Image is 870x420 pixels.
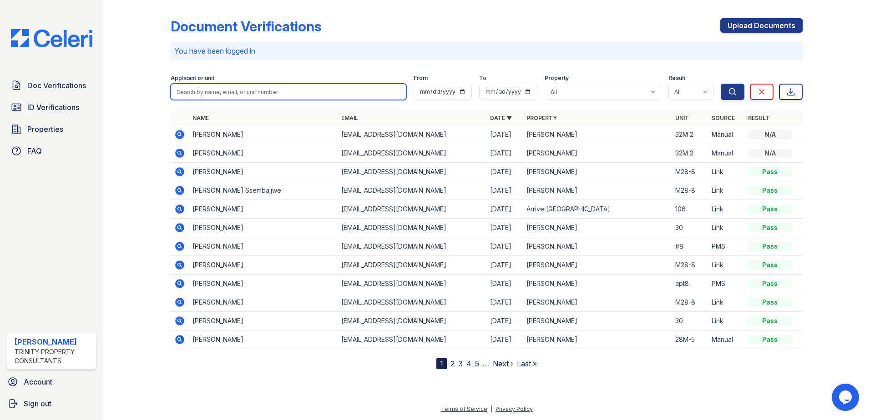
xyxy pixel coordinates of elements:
[708,200,744,219] td: Link
[708,312,744,330] td: Link
[486,237,523,256] td: [DATE]
[27,145,42,156] span: FAQ
[7,76,96,95] a: Doc Verifications
[523,275,672,293] td: [PERSON_NAME]
[189,219,338,237] td: [PERSON_NAME]
[192,115,209,121] a: Name
[708,237,744,256] td: PMS
[338,275,486,293] td: [EMAIL_ADDRESS][DOMAIN_NAME]
[523,125,672,144] td: [PERSON_NAME]
[491,405,492,412] div: |
[672,163,708,181] td: M28-8
[672,144,708,163] td: 32M 2
[748,260,792,270] div: Pass
[708,163,744,181] td: Link
[708,219,744,237] td: Link
[526,115,557,121] a: Property
[338,312,486,330] td: [EMAIL_ADDRESS][DOMAIN_NAME]
[189,275,338,293] td: [PERSON_NAME]
[708,256,744,275] td: Link
[338,330,486,349] td: [EMAIL_ADDRESS][DOMAIN_NAME]
[27,124,63,135] span: Properties
[672,237,708,256] td: #8
[523,256,672,275] td: [PERSON_NAME]
[708,125,744,144] td: Manual
[338,256,486,275] td: [EMAIL_ADDRESS][DOMAIN_NAME]
[672,256,708,275] td: M28-8
[672,181,708,200] td: M28-8
[475,359,479,368] a: 5
[832,384,861,411] iframe: chat widget
[338,144,486,163] td: [EMAIL_ADDRESS][DOMAIN_NAME]
[27,80,86,91] span: Doc Verifications
[24,398,51,409] span: Sign out
[7,98,96,116] a: ID Verifications
[486,275,523,293] td: [DATE]
[675,115,689,121] a: Unit
[672,275,708,293] td: apt8
[523,144,672,163] td: [PERSON_NAME]
[486,219,523,237] td: [DATE]
[720,18,803,33] a: Upload Documents
[341,115,358,121] a: Email
[523,181,672,200] td: [PERSON_NAME]
[189,200,338,219] td: [PERSON_NAME]
[523,237,672,256] td: [PERSON_NAME]
[523,219,672,237] td: [PERSON_NAME]
[486,125,523,144] td: [DATE]
[708,144,744,163] td: Manual
[708,293,744,312] td: Link
[496,405,533,412] a: Privacy Policy
[15,336,92,347] div: [PERSON_NAME]
[486,256,523,275] td: [DATE]
[189,144,338,163] td: [PERSON_NAME]
[523,163,672,181] td: [PERSON_NAME]
[708,181,744,200] td: Link
[523,312,672,330] td: [PERSON_NAME]
[712,115,735,121] a: Source
[24,376,52,387] span: Account
[748,316,792,325] div: Pass
[672,312,708,330] td: 30
[458,359,463,368] a: 3
[4,395,100,413] a: Sign out
[189,163,338,181] td: [PERSON_NAME]
[7,142,96,160] a: FAQ
[450,359,455,368] a: 2
[4,29,100,47] img: CE_Logo_Blue-a8612792a0a2168367f1c8372b55b34899dd931a85d93a1a3d3e32e68fde9ad4.png
[672,293,708,312] td: M28-8
[338,293,486,312] td: [EMAIL_ADDRESS][DOMAIN_NAME]
[189,330,338,349] td: [PERSON_NAME]
[748,167,792,176] div: Pass
[171,75,214,82] label: Applicant or unit
[490,115,512,121] a: Date ▼
[338,163,486,181] td: [EMAIL_ADDRESS][DOMAIN_NAME]
[4,373,100,391] a: Account
[748,115,769,121] a: Result
[486,181,523,200] td: [DATE]
[189,293,338,312] td: [PERSON_NAME]
[748,149,792,158] div: N/A
[486,163,523,181] td: [DATE]
[189,181,338,200] td: [PERSON_NAME] Ssembajjwe
[748,205,792,214] div: Pass
[493,359,513,368] a: Next ›
[414,75,428,82] label: From
[171,18,321,35] div: Document Verifications
[479,75,486,82] label: To
[486,144,523,163] td: [DATE]
[486,293,523,312] td: [DATE]
[486,330,523,349] td: [DATE]
[189,237,338,256] td: [PERSON_NAME]
[748,298,792,307] div: Pass
[708,330,744,349] td: Manual
[748,223,792,232] div: Pass
[748,186,792,195] div: Pass
[466,359,471,368] a: 4
[523,330,672,349] td: [PERSON_NAME]
[171,84,406,100] input: Search by name, email, or unit number
[338,237,486,256] td: [EMAIL_ADDRESS][DOMAIN_NAME]
[189,256,338,275] td: [PERSON_NAME]
[486,312,523,330] td: [DATE]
